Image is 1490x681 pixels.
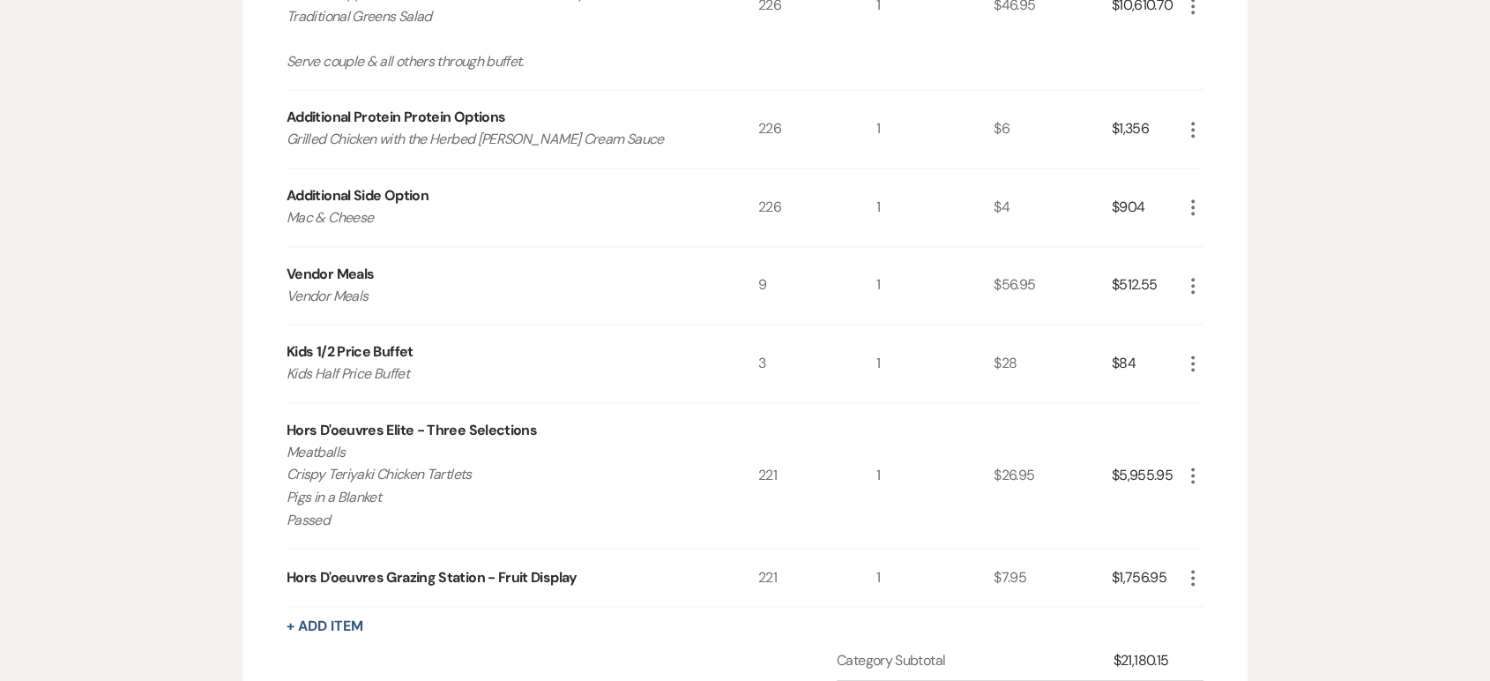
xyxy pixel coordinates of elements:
[758,549,876,606] div: 221
[287,185,428,206] div: Additional Side Option
[287,341,413,363] div: Kids 1/2 Price Buffet
[758,247,876,325] div: 9
[758,325,876,402] div: 3
[287,363,711,385] p: Kids Half Price Buffet
[1114,650,1182,671] div: $21,180.15
[1112,403,1182,548] div: $5,955.95
[1112,90,1182,168] div: $1,356
[875,90,994,168] div: 1
[287,264,374,285] div: Vendor Meals
[758,403,876,548] div: 221
[287,128,711,151] p: Grilled Chicken with the Herbed [PERSON_NAME] Cream Sauce
[994,403,1112,548] div: $26.95
[875,247,994,325] div: 1
[1112,325,1182,402] div: $84
[994,549,1112,606] div: $7.95
[875,325,994,402] div: 1
[994,247,1112,325] div: $56.95
[287,567,577,588] div: Hors D'oeuvres Grazing Station - Fruit Display
[287,420,537,441] div: Hors D'oeuvres Elite - Three Selections
[1112,168,1182,246] div: $904
[287,107,505,128] div: Additional Protein Protein Options
[837,650,1114,671] div: Category Subtotal
[287,619,363,633] button: + Add Item
[758,90,876,168] div: 226
[1112,247,1182,325] div: $512.55
[875,168,994,246] div: 1
[875,403,994,548] div: 1
[994,168,1112,246] div: $4
[1112,549,1182,606] div: $1,756.95
[875,549,994,606] div: 1
[758,168,876,246] div: 226
[287,441,711,531] p: Meatballs Crispy Teriyaki Chicken Tartlets Pigs in a Blanket Passed
[994,325,1112,402] div: $28
[287,285,711,308] p: Vendor Meals
[287,206,711,229] p: Mac & Cheese
[994,90,1112,168] div: $6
